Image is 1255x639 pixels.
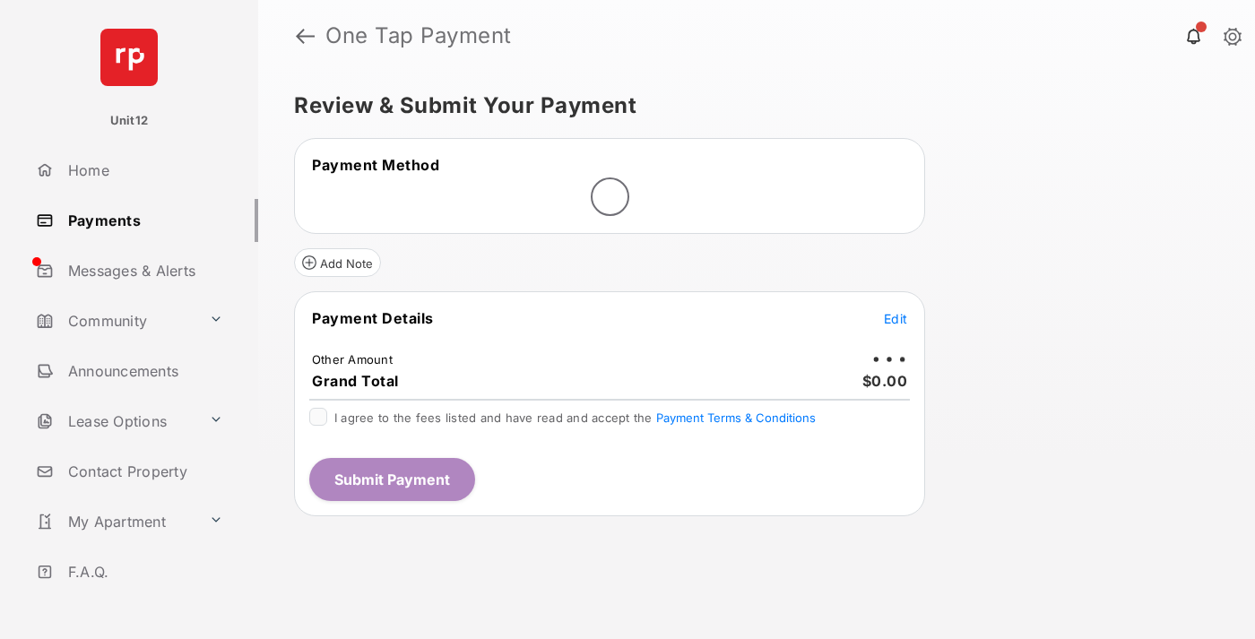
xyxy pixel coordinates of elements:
[325,25,512,47] strong: One Tap Payment
[862,372,908,390] span: $0.00
[29,299,202,342] a: Community
[309,458,475,501] button: Submit Payment
[29,149,258,192] a: Home
[312,156,439,174] span: Payment Method
[29,450,258,493] a: Contact Property
[29,249,258,292] a: Messages & Alerts
[29,550,258,593] a: F.A.Q.
[100,29,158,86] img: svg+xml;base64,PHN2ZyB4bWxucz0iaHR0cDovL3d3dy53My5vcmcvMjAwMC9zdmciIHdpZHRoPSI2NCIgaGVpZ2h0PSI2NC...
[884,311,907,326] span: Edit
[29,400,202,443] a: Lease Options
[334,410,816,425] span: I agree to the fees listed and have read and accept the
[656,410,816,425] button: I agree to the fees listed and have read and accept the
[312,309,434,327] span: Payment Details
[312,372,399,390] span: Grand Total
[29,350,258,393] a: Announcements
[29,500,202,543] a: My Apartment
[884,309,907,327] button: Edit
[29,199,258,242] a: Payments
[110,112,149,130] p: Unit12
[311,351,394,367] td: Other Amount
[294,95,1205,117] h5: Review & Submit Your Payment
[294,248,381,277] button: Add Note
